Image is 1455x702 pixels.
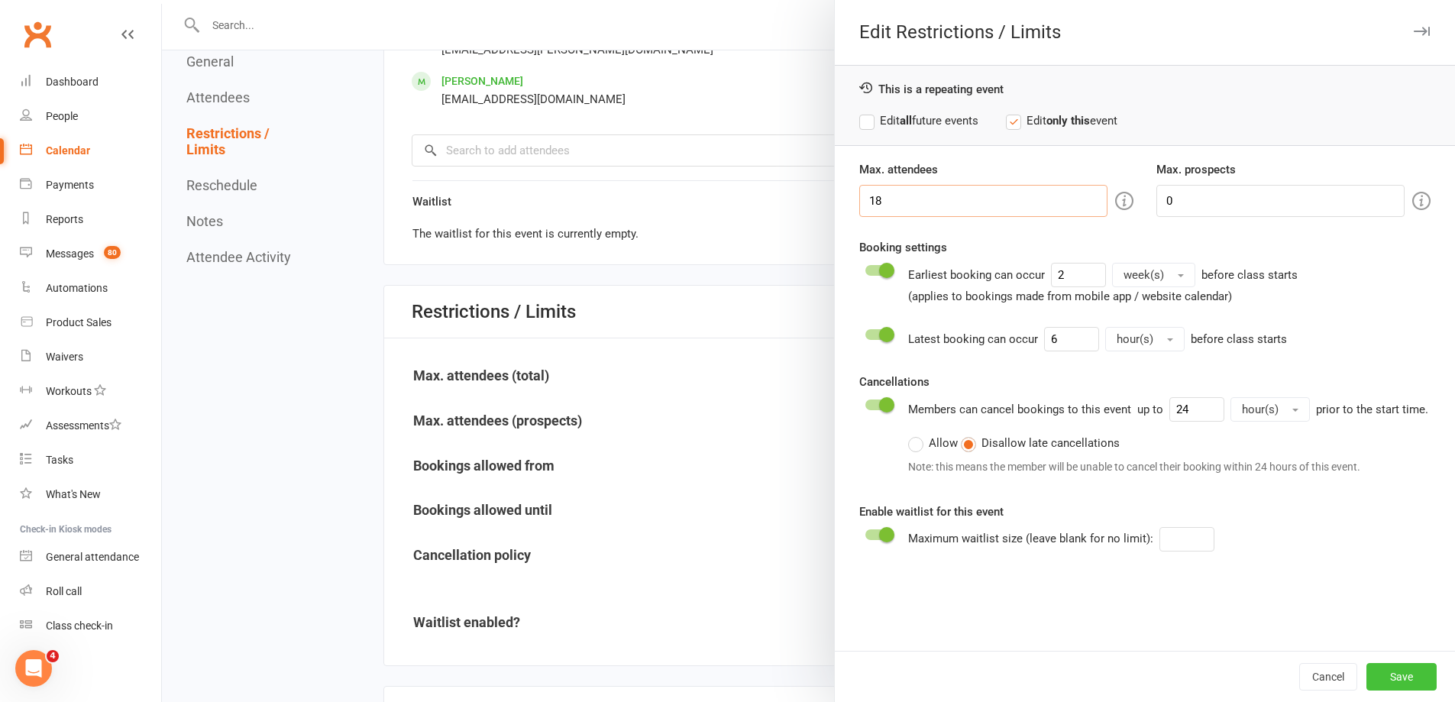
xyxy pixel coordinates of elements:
button: hour(s) [1105,327,1185,351]
span: hour(s) [1117,332,1153,346]
div: Automations [46,282,108,294]
div: Members can cancel bookings to this event [908,397,1428,481]
a: Assessments [20,409,161,443]
a: Workouts [20,374,161,409]
label: Disallow late cancellations [961,434,1120,452]
div: Waivers [46,351,83,363]
label: Enable waitlist for this event [859,503,1004,521]
a: Waivers [20,340,161,374]
a: General attendance kiosk mode [20,540,161,574]
a: People [20,99,161,134]
span: 4 [47,650,59,662]
button: Cancel [1299,663,1357,691]
div: Tasks [46,454,73,466]
span: hour(s) [1242,403,1279,416]
strong: all [900,114,912,128]
div: Edit Restrictions / Limits [835,21,1455,43]
div: This is a repeating event [859,81,1431,96]
label: Edit event [1006,112,1117,130]
a: Clubworx [18,15,57,53]
button: week(s) [1112,263,1195,287]
span: before class starts [1191,332,1287,346]
label: Edit future events [859,112,978,130]
div: Workouts [46,385,92,397]
div: Dashboard [46,76,99,88]
div: Earliest booking can occur [908,263,1298,306]
a: Messages 80 [20,237,161,271]
div: up to [1137,397,1310,422]
button: hour(s) [1230,397,1310,422]
div: Product Sales [46,316,112,328]
strong: only this [1046,114,1090,128]
div: General attendance [46,551,139,563]
div: What's New [46,488,101,500]
a: Reports [20,202,161,237]
a: Dashboard [20,65,161,99]
div: Assessments [46,419,121,432]
div: Latest booking can occur [908,327,1287,351]
a: Calendar [20,134,161,168]
iframe: Intercom live chat [15,650,52,687]
a: What's New [20,477,161,512]
label: Max. attendees [859,160,938,179]
div: Reports [46,213,83,225]
div: Note: this means the member will be unable to cancel their booking within 24 hours of this event. [908,458,1428,475]
label: Allow [908,434,958,452]
label: Booking settings [859,238,947,257]
div: Class check-in [46,620,113,632]
div: Roll call [46,585,82,597]
a: Tasks [20,443,161,477]
div: Payments [46,179,94,191]
a: Roll call [20,574,161,609]
div: People [46,110,78,122]
span: prior to the start time. [1316,403,1428,416]
div: Maximum waitlist size (leave blank for no limit): [908,527,1239,552]
label: Max. prospects [1156,160,1236,179]
div: Calendar [46,144,90,157]
a: Payments [20,168,161,202]
a: Product Sales [20,306,161,340]
div: Messages [46,247,94,260]
a: Class kiosk mode [20,609,161,643]
button: Save [1366,663,1437,691]
label: Cancellations [859,373,930,391]
a: Automations [20,271,161,306]
span: week(s) [1124,268,1164,282]
span: 80 [104,246,121,259]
